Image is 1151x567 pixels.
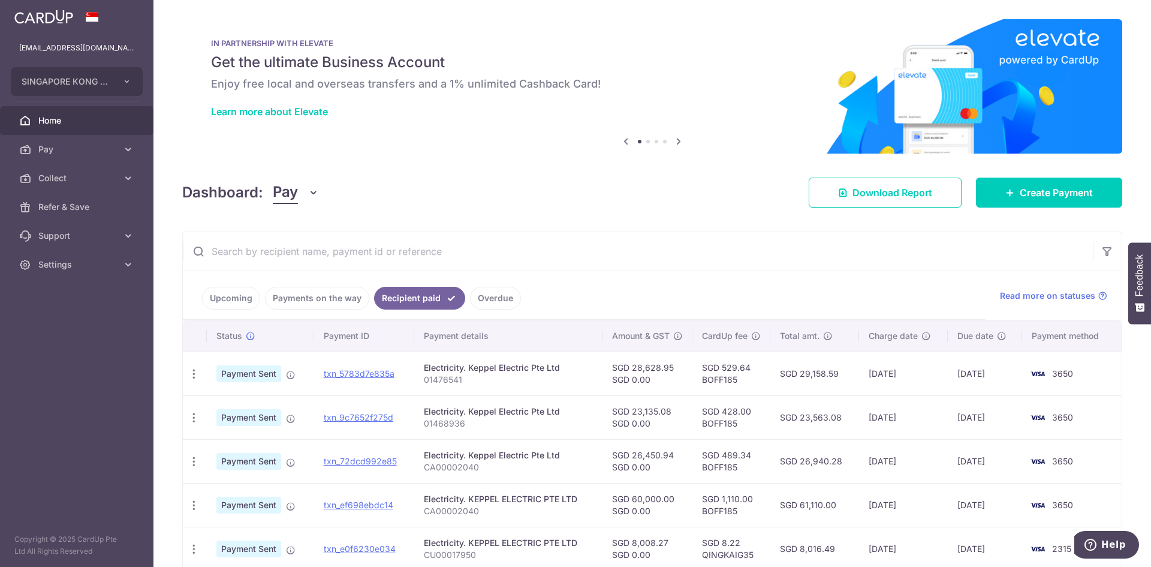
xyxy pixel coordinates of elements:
a: Learn more about Elevate [211,106,328,118]
span: Home [38,115,117,127]
span: Payment Sent [216,365,281,382]
span: 3650 [1052,412,1073,422]
td: SGD 23,135.08 SGD 0.00 [602,395,692,439]
p: CA00002040 [424,505,593,517]
td: [DATE] [859,395,948,439]
span: Create Payment [1020,185,1093,200]
a: txn_e0f6230e034 [324,544,396,554]
div: Electricity. Keppel Electric Pte Ltd [424,406,593,418]
td: [DATE] [859,352,948,395]
td: SGD 1,110.00 BOFF185 [692,483,770,527]
td: SGD 26,940.28 [770,439,859,483]
img: Bank Card [1026,454,1050,469]
span: Payment Sent [216,453,281,470]
th: Payment ID [314,320,415,352]
td: [DATE] [948,483,1022,527]
td: SGD 61,110.00 [770,483,859,527]
div: Electricity. KEPPEL ELECTRIC PTE LTD [424,537,593,549]
div: Electricity. KEPPEL ELECTRIC PTE LTD [424,493,593,505]
a: Payments on the way [265,287,369,310]
div: Electricity. Keppel Electric Pte Ltd [424,449,593,461]
img: Bank Card [1026,367,1050,381]
span: Feedback [1134,254,1145,296]
a: Download Report [809,178,962,208]
span: 3650 [1052,456,1073,466]
p: 01468936 [424,418,593,430]
h5: Get the ultimate Business Account [211,53,1093,72]
td: [DATE] [948,395,1022,439]
td: [DATE] [948,352,1022,395]
h4: Dashboard: [182,182,263,203]
span: Payment Sent [216,541,281,557]
a: Create Payment [976,178,1122,208]
span: Pay [273,181,298,204]
p: [EMAIL_ADDRESS][DOMAIN_NAME] [19,42,134,54]
th: Payment method [1022,320,1122,352]
span: 3650 [1052,368,1073,379]
span: SINGAPORE KONG HONG LANCRE PTE. LTD. [22,76,110,88]
th: Payment details [414,320,602,352]
td: SGD 529.64 BOFF185 [692,352,770,395]
img: Bank Card [1026,542,1050,556]
a: Upcoming [202,287,260,310]
p: IN PARTNERSHIP WITH ELEVATE [211,38,1093,48]
a: Recipient paid [374,287,465,310]
span: 2315 [1052,544,1071,554]
p: CA00002040 [424,461,593,473]
span: Settings [38,259,117,271]
input: Search by recipient name, payment id or reference [183,232,1093,271]
span: Due date [957,330,993,342]
p: CU00017950 [424,549,593,561]
td: [DATE] [859,483,948,527]
span: Payment Sent [216,409,281,426]
span: Read more on statuses [1000,290,1095,302]
span: Charge date [869,330,918,342]
p: 01476541 [424,374,593,386]
a: txn_ef698ebdc14 [324,500,393,510]
td: [DATE] [948,439,1022,483]
span: 3650 [1052,500,1073,510]
a: txn_72dcd992e85 [324,456,397,466]
a: txn_9c7652f275d [324,412,393,422]
img: Bank Card [1026,410,1050,425]
span: Refer & Save [38,201,117,213]
span: Download Report [852,185,932,200]
div: Electricity. Keppel Electric Pte Ltd [424,362,593,374]
td: SGD 60,000.00 SGD 0.00 [602,483,692,527]
span: Collect [38,172,117,184]
img: Renovation banner [182,19,1122,154]
button: SINGAPORE KONG HONG LANCRE PTE. LTD. [11,67,143,96]
a: Overdue [470,287,521,310]
h6: Enjoy free local and overseas transfers and a 1% unlimited Cashback Card! [211,77,1093,91]
span: CardUp fee [702,330,748,342]
td: SGD 26,450.94 SGD 0.00 [602,439,692,483]
td: SGD 29,158.59 [770,352,859,395]
span: Payment Sent [216,497,281,514]
span: Status [216,330,242,342]
td: [DATE] [859,439,948,483]
img: CardUp [14,10,73,24]
iframe: Opens a widget where you can find more information [1074,531,1139,561]
a: txn_5783d7e835a [324,368,394,379]
td: SGD 28,628.95 SGD 0.00 [602,352,692,395]
button: Feedback - Show survey [1128,242,1151,324]
td: SGD 428.00 BOFF185 [692,395,770,439]
span: Amount & GST [612,330,670,342]
span: Pay [38,143,117,155]
span: Support [38,230,117,242]
button: Pay [273,181,319,204]
span: Total amt. [780,330,819,342]
img: Bank Card [1026,498,1050,512]
td: SGD 23,563.08 [770,395,859,439]
td: SGD 489.34 BOFF185 [692,439,770,483]
a: Read more on statuses [1000,290,1107,302]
